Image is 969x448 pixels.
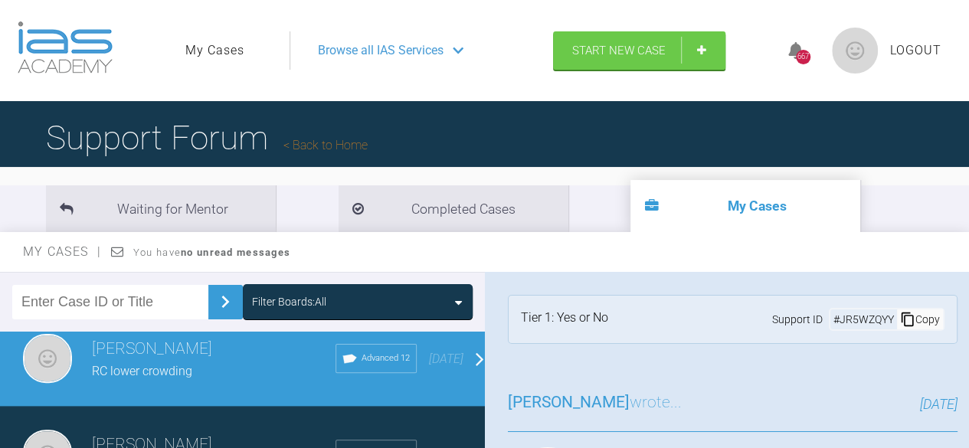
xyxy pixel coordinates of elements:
img: chevronRight.28bd32b0.svg [213,289,237,314]
span: Advanced 12 [362,352,410,365]
span: You have [133,247,290,258]
span: Browse all IAS Services [318,41,444,60]
span: My Cases [23,244,102,259]
div: Filter Boards: All [252,293,326,310]
div: Tier 1: Yes or No [521,308,608,331]
li: My Cases [630,180,860,232]
div: # JR5WZQYY [830,311,897,328]
input: Enter Case ID or Title [12,285,208,319]
span: [DATE] [429,352,463,366]
div: Copy [897,309,943,329]
img: profile.png [832,28,878,74]
a: Back to Home [283,138,368,152]
li: Waiting for Mentor [46,185,276,232]
span: Support ID [772,311,823,328]
h3: [PERSON_NAME] [92,336,336,362]
img: Roekshana Shar [23,334,72,383]
h1: Support Forum [46,111,368,165]
h3: wrote... [508,390,682,416]
div: 667 [796,50,810,64]
span: [PERSON_NAME] [508,393,630,411]
a: My Cases [185,41,244,60]
strong: no unread messages [181,247,290,258]
li: Completed Cases [339,185,568,232]
a: Start New Case [553,31,725,70]
span: [DATE] [920,396,958,412]
img: logo-light.3e3ef733.png [18,21,113,74]
span: RC lower crowding [92,364,192,378]
span: Start New Case [572,44,666,57]
a: Logout [890,41,941,60]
